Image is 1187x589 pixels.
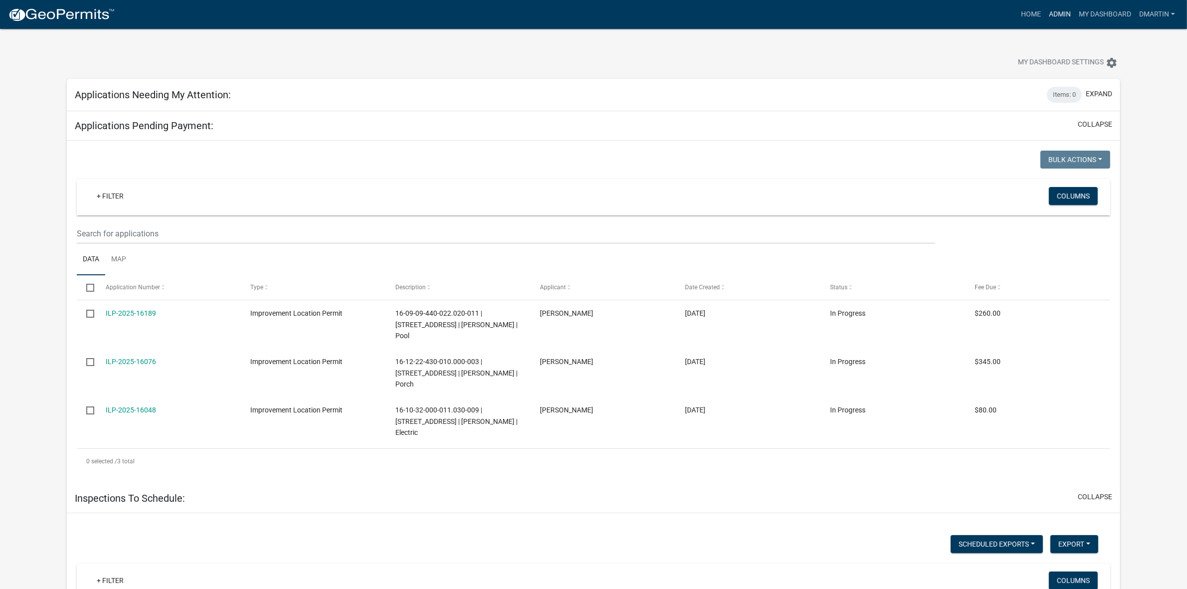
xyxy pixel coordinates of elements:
button: Scheduled Exports [951,535,1043,553]
h5: Applications Needing My Attention: [75,89,231,101]
button: Export [1050,535,1098,553]
span: 16-12-22-430-010.000-003 | 7304 W CO RD 300 S | Courtland Robertson | Porch [395,358,517,389]
span: 16-09-09-440-022.020-011 | 779 S CO RD 1000 E | Sara Litmer | Pool [395,309,517,340]
a: ILP-2025-16189 [106,309,156,317]
span: Sara Litmer [540,309,594,317]
button: expand [1086,89,1112,99]
datatable-header-cell: Date Created [676,275,821,299]
a: My Dashboard [1075,5,1135,24]
datatable-header-cell: Type [241,275,386,299]
a: dmartin [1135,5,1179,24]
span: Date Created [685,284,720,291]
a: Data [77,244,105,276]
datatable-header-cell: Application Number [96,275,241,299]
datatable-header-cell: Applicant [530,275,676,299]
i: settings [1106,57,1118,69]
a: ILP-2025-16076 [106,358,156,366]
datatable-header-cell: Status [821,275,966,299]
span: Improvement Location Permit [250,309,342,317]
button: My Dashboard Settingssettings [1010,53,1126,72]
div: Items: 0 [1047,87,1082,103]
span: Improvement Location Permit [250,358,342,366]
button: collapse [1078,119,1112,130]
span: Description [395,284,426,291]
datatable-header-cell: Fee Due [965,275,1110,299]
span: Application Number [106,284,160,291]
span: Blake [540,406,594,414]
a: Admin [1045,5,1075,24]
button: Columns [1049,187,1098,205]
span: 07/31/2025 [685,309,705,317]
span: Courtland Robertson [540,358,594,366]
input: Search for applications [77,223,935,244]
span: 03/24/2025 [685,358,705,366]
h5: Inspections To Schedule: [75,492,185,504]
span: 16-10-32-000-011.030-009 | 2316 E CO RD 500 S | Blake Butz | Electric [395,406,517,437]
span: Type [250,284,263,291]
button: Bulk Actions [1040,151,1110,169]
a: Map [105,244,132,276]
span: Status [830,284,848,291]
button: collapse [1078,492,1112,502]
span: $345.00 [975,358,1001,366]
a: + Filter [89,187,132,205]
div: 3 total [77,449,1110,474]
span: Fee Due [975,284,997,291]
datatable-header-cell: Select [77,275,96,299]
span: My Dashboard Settings [1018,57,1104,69]
span: In Progress [830,309,865,317]
span: Applicant [540,284,566,291]
a: Home [1017,5,1045,24]
span: $260.00 [975,309,1001,317]
a: ILP-2025-16048 [106,406,156,414]
span: In Progress [830,406,865,414]
span: Improvement Location Permit [250,406,342,414]
span: In Progress [830,358,865,366]
span: 02/12/2025 [685,406,705,414]
datatable-header-cell: Description [386,275,531,299]
h5: Applications Pending Payment: [75,120,213,132]
span: 0 selected / [86,458,117,465]
span: $80.00 [975,406,997,414]
div: collapse [67,141,1120,484]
